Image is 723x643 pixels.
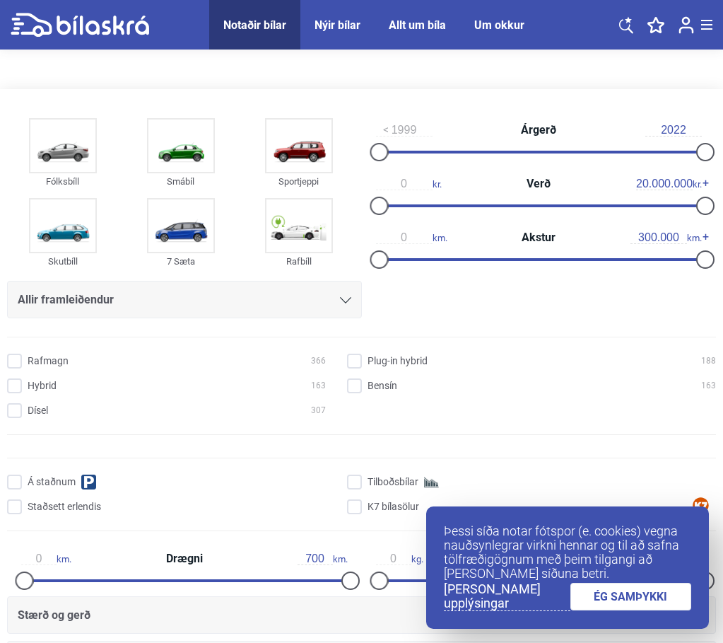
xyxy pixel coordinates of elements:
p: Þessi síða notar fótspor (e. cookies) vegna nauðsynlegrar virkni hennar og til að safna tölfræðig... [444,524,691,581]
span: Árgerð [517,124,560,136]
span: kr. [376,178,442,190]
div: 7 Sæta [147,253,215,270]
span: Akstur [518,232,559,243]
span: km. [376,231,447,244]
span: kr. [636,178,702,190]
span: Verð [523,178,554,190]
div: Smábíl [147,173,215,190]
span: Stærð og gerð [18,606,90,625]
span: 163 [311,378,326,393]
a: Um okkur [474,18,524,32]
span: 366 [311,354,326,369]
a: ÉG SAMÞYKKI [570,583,692,610]
span: Dísel [28,403,48,418]
a: [PERSON_NAME] upplýsingar [444,582,570,611]
span: 307 [311,403,326,418]
a: Nýir bílar [315,18,360,32]
span: Staðsett erlendis [28,499,101,514]
a: Allt um bíla [389,18,446,32]
span: km. [21,552,71,565]
div: Rafbíll [265,253,333,270]
span: Bensín [368,378,397,393]
div: Fólksbíll [29,173,97,190]
a: Notaðir bílar [223,18,286,32]
img: user-login.svg [678,16,694,34]
span: km. [630,231,702,244]
span: 163 [701,378,716,393]
span: 188 [701,354,716,369]
span: km. [298,552,348,565]
span: Allir framleiðendur [18,290,114,310]
span: Drægni [163,553,206,564]
div: Sportjeppi [265,173,333,190]
span: Plug-in hybrid [368,354,428,369]
span: K7 bílasölur [368,499,419,514]
div: Skutbíll [29,253,97,270]
span: Rafmagn [28,354,69,369]
span: kg. [376,552,423,565]
span: Á staðnum [28,475,76,490]
span: Hybrid [28,378,57,393]
span: Tilboðsbílar [368,475,418,490]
